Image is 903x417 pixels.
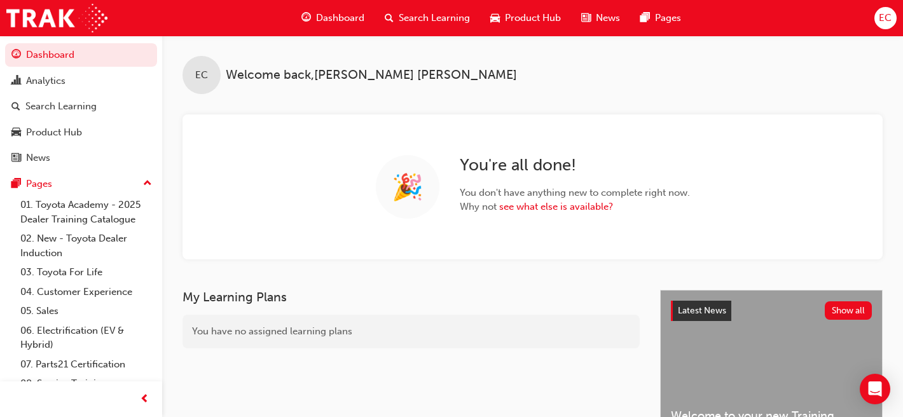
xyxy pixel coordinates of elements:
[392,180,424,195] span: 🎉
[385,10,394,26] span: search-icon
[879,11,892,25] span: EC
[143,175,152,192] span: up-icon
[26,177,52,191] div: Pages
[301,10,311,26] span: guage-icon
[5,121,157,144] a: Product Hub
[15,282,157,302] a: 04. Customer Experience
[316,11,364,25] span: Dashboard
[291,5,375,31] a: guage-iconDashboard
[15,263,157,282] a: 03. Toyota For Life
[678,305,726,316] span: Latest News
[505,11,561,25] span: Product Hub
[195,68,208,83] span: EC
[5,172,157,196] button: Pages
[15,301,157,321] a: 05. Sales
[5,43,157,67] a: Dashboard
[655,11,681,25] span: Pages
[26,125,82,140] div: Product Hub
[25,99,97,114] div: Search Learning
[860,374,890,404] div: Open Intercom Messenger
[581,10,591,26] span: news-icon
[15,321,157,355] a: 06. Electrification (EV & Hybrid)
[5,69,157,93] a: Analytics
[11,50,21,61] span: guage-icon
[596,11,620,25] span: News
[5,146,157,170] a: News
[825,301,872,320] button: Show all
[480,5,571,31] a: car-iconProduct Hub
[11,153,21,164] span: news-icon
[15,374,157,393] a: 08. Service Training
[11,101,20,113] span: search-icon
[5,95,157,118] a: Search Learning
[15,355,157,374] a: 07. Parts21 Certification
[11,127,21,139] span: car-icon
[630,5,691,31] a: pages-iconPages
[490,10,500,26] span: car-icon
[6,4,107,32] img: Trak
[140,392,149,407] span: prev-icon
[499,201,613,212] a: see what else is available?
[226,68,517,83] span: Welcome back , [PERSON_NAME] [PERSON_NAME]
[671,301,872,321] a: Latest NewsShow all
[15,195,157,229] a: 01. Toyota Academy - 2025 Dealer Training Catalogue
[571,5,630,31] a: news-iconNews
[460,186,690,200] span: You don't have anything new to complete right now.
[26,74,65,88] div: Analytics
[26,151,50,165] div: News
[640,10,650,26] span: pages-icon
[5,41,157,172] button: DashboardAnalyticsSearch LearningProduct HubNews
[11,76,21,87] span: chart-icon
[399,11,470,25] span: Search Learning
[874,7,897,29] button: EC
[15,229,157,263] a: 02. New - Toyota Dealer Induction
[183,290,640,304] h3: My Learning Plans
[375,5,480,31] a: search-iconSearch Learning
[460,155,690,175] h2: You're all done!
[460,200,690,214] span: Why not
[183,315,640,348] div: You have no assigned learning plans
[11,179,21,190] span: pages-icon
